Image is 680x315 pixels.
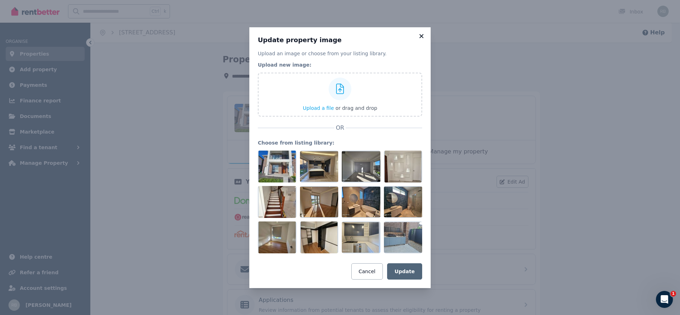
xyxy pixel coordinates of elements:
[387,263,422,280] button: Update
[303,105,334,111] span: Upload a file
[351,263,383,280] button: Cancel
[334,124,346,132] span: OR
[258,36,422,44] h3: Update property image
[335,105,377,111] span: or drag and drop
[303,105,377,112] button: Upload a file or drag and drop
[258,50,422,57] p: Upload an image or choose from your listing library.
[258,139,422,146] legend: Choose from listing library:
[656,291,673,308] iframe: Intercom live chat
[670,291,676,297] span: 1
[258,61,422,68] legend: Upload new image:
